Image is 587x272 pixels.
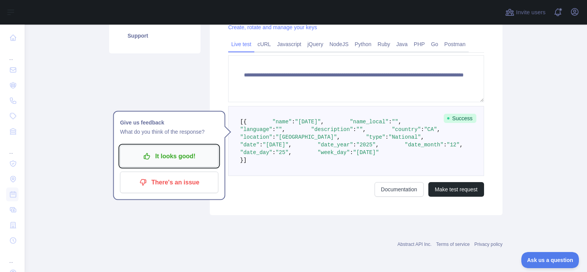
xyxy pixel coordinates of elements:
a: Java [393,38,411,50]
span: ] [243,157,246,163]
a: Privacy policy [474,242,502,247]
span: "[DATE]" [353,149,379,156]
span: "CA" [424,126,437,133]
span: "" [275,126,282,133]
span: "type" [366,134,385,140]
span: , [363,126,366,133]
div: ... [6,249,18,264]
a: cURL [254,38,274,50]
a: Create, rotate and manage your keys [228,24,317,30]
button: Invite users [504,6,547,18]
span: "[DATE]" [263,142,289,148]
iframe: Toggle Customer Support [521,252,579,268]
span: , [376,142,379,148]
span: "location" [240,134,272,140]
a: Ruby [375,38,393,50]
a: Documentation [375,182,424,197]
span: , [337,134,340,140]
p: What do you think of the response? [120,127,218,136]
span: "2025" [357,142,376,148]
span: , [437,126,440,133]
span: "date_month" [405,142,444,148]
span: [ [240,119,243,125]
span: "description" [311,126,353,133]
span: , [398,119,401,125]
span: : [292,119,295,125]
span: "" [356,126,363,133]
a: Abstract API Inc. [398,242,432,247]
a: Javascript [274,38,304,50]
span: : [272,126,275,133]
button: It looks good! [120,146,218,167]
span: : [353,126,356,133]
h1: Give us feedback [120,118,218,127]
a: NodeJS [326,38,352,50]
p: There's an issue [126,176,212,189]
span: "name_local" [350,119,389,125]
span: "[GEOGRAPHIC_DATA]" [275,134,337,140]
span: "National" [389,134,421,140]
span: "12" [447,142,460,148]
span: : [350,149,353,156]
p: It looks good! [126,150,212,163]
span: Invite users [516,8,546,17]
span: : [259,142,262,148]
span: : [272,149,275,156]
a: Postman [441,38,469,50]
span: "name" [272,119,292,125]
span: , [321,119,324,125]
span: , [459,142,463,148]
span: : [272,134,275,140]
span: "date_day" [240,149,272,156]
span: : [389,119,392,125]
span: : [443,142,446,148]
span: : [385,134,388,140]
span: "date_year" [318,142,353,148]
span: "language" [240,126,272,133]
button: Make test request [428,182,484,197]
span: "" [392,119,398,125]
button: There's an issue [120,172,218,193]
a: PHP [411,38,428,50]
span: "25" [275,149,289,156]
div: ... [6,46,18,61]
a: Python [352,38,375,50]
span: Success [444,114,476,123]
div: ... [6,140,18,155]
span: "week_day" [318,149,350,156]
span: : [421,126,424,133]
span: "date" [240,142,259,148]
span: "[DATE]" [295,119,321,125]
span: "country" [392,126,421,133]
span: , [289,142,292,148]
a: Go [428,38,441,50]
span: } [240,157,243,163]
span: : [353,142,356,148]
a: Support [118,27,191,44]
a: Live test [228,38,254,50]
span: , [289,149,292,156]
span: { [243,119,246,125]
span: , [421,134,424,140]
a: Terms of service [436,242,469,247]
a: jQuery [304,38,326,50]
span: , [282,126,285,133]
